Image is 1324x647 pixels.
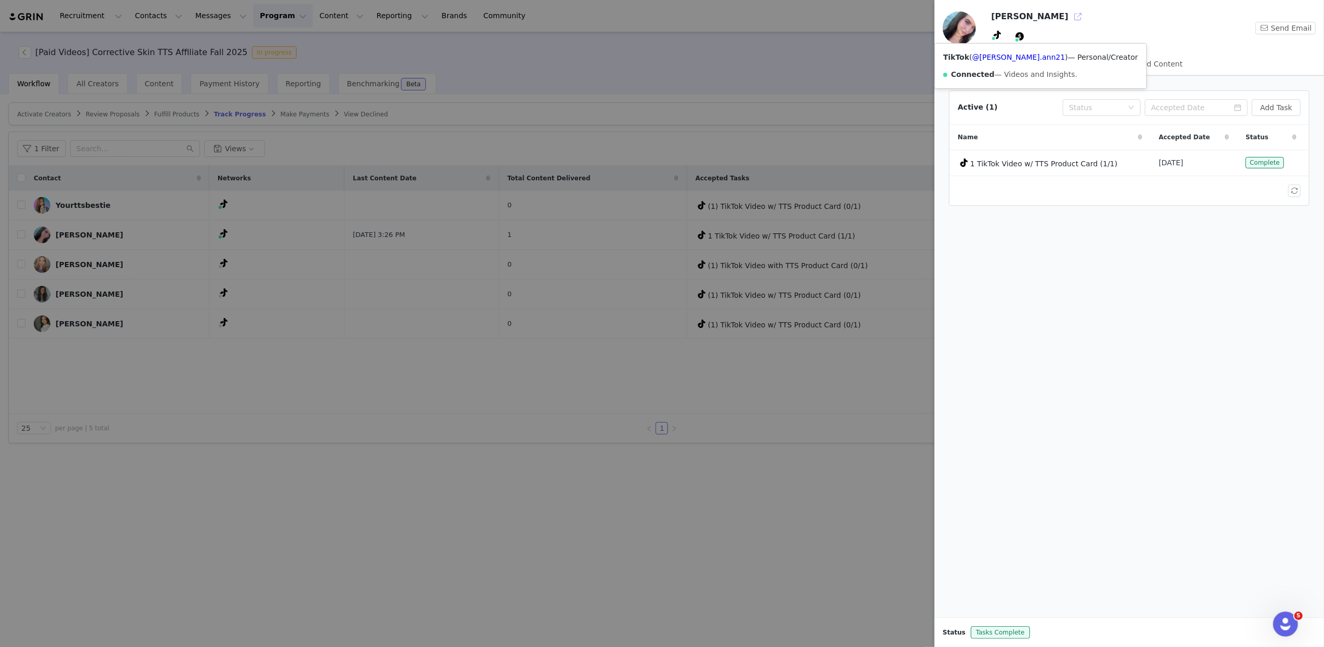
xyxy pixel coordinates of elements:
span: Accepted Date [1159,133,1210,142]
span: 1 TikTok Video w/ TTS Product Card (1/1) [970,160,1118,168]
i: icon: calendar [1234,104,1241,111]
span: Status [1246,133,1268,142]
div: Status [1069,102,1123,113]
div: Delivered Content [1117,52,1183,76]
span: Name [958,133,978,142]
iframe: Intercom live chat [1273,612,1298,637]
button: Send Email [1255,22,1316,34]
span: [DATE] [1159,157,1183,168]
span: 5 [1294,612,1303,620]
div: Active (1) [958,102,998,113]
h3: [PERSON_NAME] [991,10,1068,23]
span: Complete [1246,157,1284,168]
span: Status [943,628,966,637]
button: Add Task [1252,99,1301,116]
i: icon: down [1128,104,1134,112]
article: Active [949,90,1309,206]
img: 4e8952f5-92f0-446c-a109-e7d6d97322ea.jpg [943,11,976,45]
span: Tasks Complete [971,626,1030,639]
input: Accepted Date [1145,99,1248,116]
